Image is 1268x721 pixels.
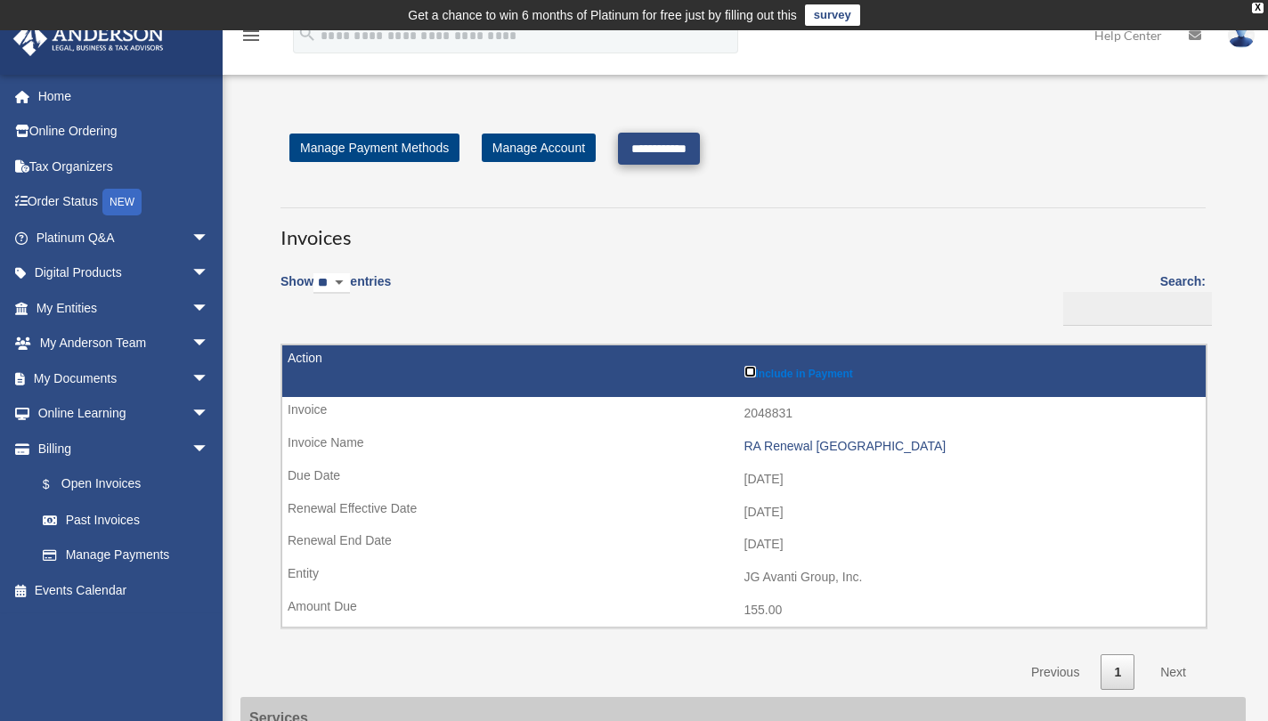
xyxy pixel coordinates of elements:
[12,114,236,150] a: Online Ordering
[1057,271,1206,326] label: Search:
[191,326,227,362] span: arrow_drop_down
[12,326,236,361] a: My Anderson Teamarrow_drop_down
[282,561,1206,595] td: JG Avanti Group, Inc.
[12,572,236,608] a: Events Calendar
[191,220,227,256] span: arrow_drop_down
[280,271,391,312] label: Show entries
[240,25,262,46] i: menu
[12,149,236,184] a: Tax Organizers
[1228,22,1255,48] img: User Pic
[297,24,317,44] i: search
[12,184,236,221] a: Order StatusNEW
[12,396,236,432] a: Online Learningarrow_drop_down
[12,290,236,326] a: My Entitiesarrow_drop_down
[12,78,236,114] a: Home
[12,255,236,291] a: Digital Productsarrow_drop_down
[289,134,459,162] a: Manage Payment Methods
[191,396,227,433] span: arrow_drop_down
[12,431,227,466] a: Billingarrow_drop_down
[191,255,227,292] span: arrow_drop_down
[102,189,142,215] div: NEW
[313,273,350,294] select: Showentries
[744,366,756,377] input: Include in Payment
[744,439,1198,454] div: RA Renewal [GEOGRAPHIC_DATA]
[282,496,1206,530] td: [DATE]
[240,31,262,46] a: menu
[1252,3,1264,13] div: close
[191,431,227,467] span: arrow_drop_down
[282,463,1206,497] td: [DATE]
[25,538,227,573] a: Manage Payments
[25,466,218,503] a: $Open Invoices
[25,502,227,538] a: Past Invoices
[282,594,1206,628] td: 155.00
[280,207,1206,252] h3: Invoices
[191,290,227,327] span: arrow_drop_down
[805,4,860,26] a: survey
[282,528,1206,562] td: [DATE]
[1063,292,1212,326] input: Search:
[8,21,169,56] img: Anderson Advisors Platinum Portal
[482,134,596,162] a: Manage Account
[744,362,1198,380] label: Include in Payment
[191,360,227,397] span: arrow_drop_down
[12,360,236,396] a: My Documentsarrow_drop_down
[408,4,797,26] div: Get a chance to win 6 months of Platinum for free just by filling out this
[53,474,61,496] span: $
[282,397,1206,431] td: 2048831
[1018,654,1093,691] a: Previous
[12,220,236,255] a: Platinum Q&Aarrow_drop_down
